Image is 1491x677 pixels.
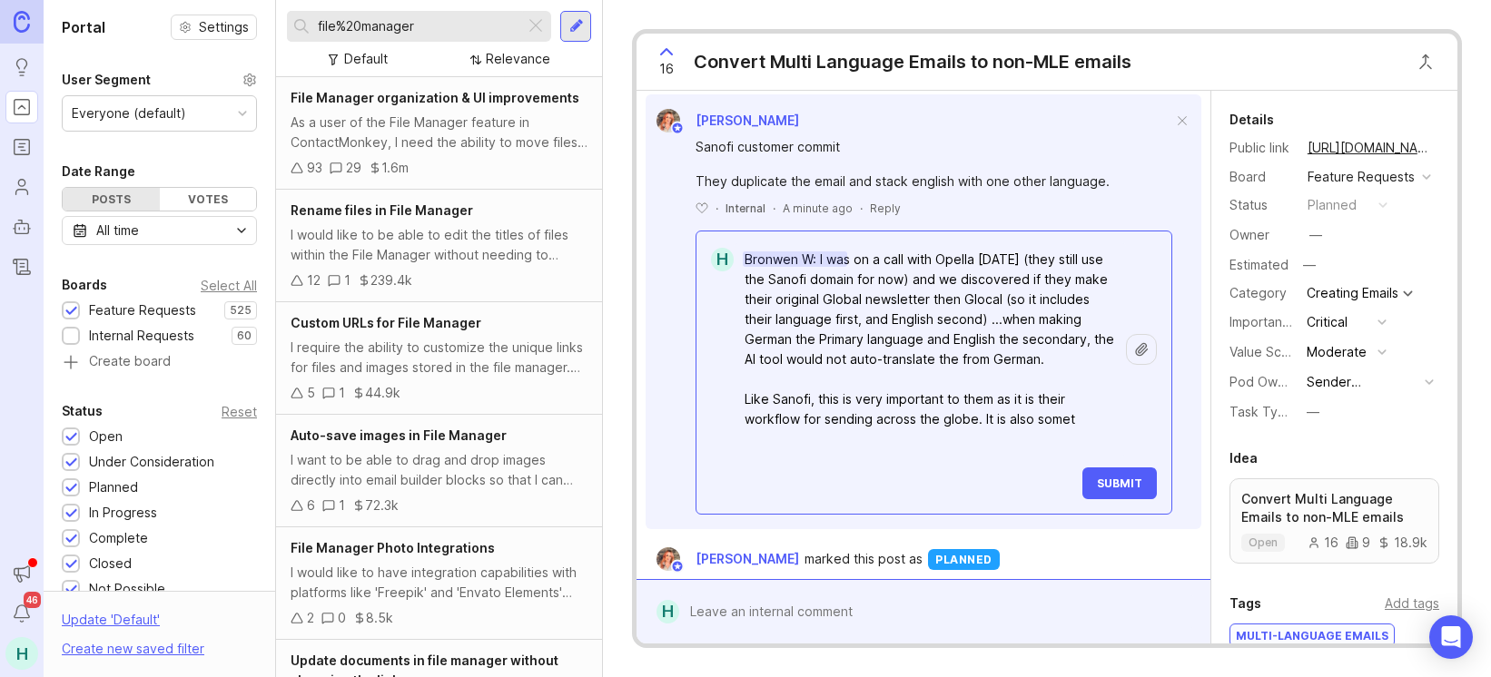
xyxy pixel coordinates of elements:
a: Bronwen W[PERSON_NAME] [646,547,805,571]
div: 93 [307,158,322,178]
div: 8.5k [366,608,393,628]
span: File Manager organization & UI improvements [291,90,579,105]
div: planned [928,549,1000,570]
div: Public link [1229,138,1293,158]
span: Submit [1097,476,1142,490]
div: All time [96,221,139,240]
div: H [657,600,679,623]
div: Date Range [62,161,135,182]
div: planned [1308,195,1357,215]
span: Rename files in File Manager [291,202,473,218]
div: Everyone (default) [72,103,186,123]
div: Feature Requests [1308,167,1415,187]
button: Submit [1082,467,1157,499]
a: Bronwen W[PERSON_NAME] [646,109,799,132]
a: Portal [5,91,38,123]
div: I would like to be able to edit the titles of files within the File Manager without needing to de... [291,225,588,265]
div: Open Intercom Messenger [1429,615,1473,659]
div: — [1298,253,1321,277]
div: Critical [1307,312,1348,332]
span: Settings [199,18,249,36]
div: Select All [201,280,257,290]
button: Notifications [5,597,38,630]
div: Reset [222,407,257,417]
a: Create board [62,355,257,371]
span: File Manager Photo Integrations [291,540,495,555]
div: In Progress [89,503,157,523]
div: Add tags [1385,594,1439,613]
div: They duplicate the email and stack english with one other language. [696,172,1172,191]
div: Owner [1229,225,1293,245]
img: member badge [671,122,685,135]
div: Estimated [1229,259,1289,271]
a: File Manager organization & UI improvementsAs a user of the File Manager feature in ContactMonkey... [276,77,602,190]
div: User Segment [62,69,151,91]
div: Internal Requests [89,326,194,346]
div: Reply [870,201,901,216]
div: 0 [338,608,346,628]
a: Changelog [5,250,38,283]
div: 6 [307,495,315,515]
input: Search... [318,16,518,36]
span: marked this post as [805,549,923,569]
div: — [1307,402,1319,422]
div: H [711,248,734,271]
label: Task Type [1229,404,1294,419]
div: Details [1229,109,1274,131]
div: Multi-language emails [1230,624,1394,646]
span: 46 [24,592,41,608]
span: 16 [659,59,674,79]
a: Roadmaps [5,131,38,163]
p: open [1249,535,1278,550]
img: Canny Home [14,11,30,32]
a: Autopilot [5,211,38,243]
div: 5 [307,383,315,403]
div: 1 [339,383,345,403]
span: [PERSON_NAME] [696,549,799,569]
div: 239.4k [370,270,412,290]
div: 9 [1346,536,1370,549]
div: Update ' Default ' [62,610,160,639]
div: Open [89,427,123,446]
div: · [716,201,718,216]
div: H [5,637,38,670]
div: Status [1229,195,1293,215]
a: Custom URLs for File ManagerI require the ability to customize the unique links for files and ima... [276,302,602,415]
div: As a user of the File Manager feature in ContactMonkey, I need the ability to move files into fol... [291,113,588,152]
img: Bronwen W [651,109,686,132]
img: Bronwen W [651,547,686,571]
button: Close button [1407,44,1444,80]
div: 1.6m [381,158,409,178]
a: [URL][DOMAIN_NAME] [1302,136,1439,160]
svg: toggle icon [227,223,256,238]
div: I want to be able to drag and drop images directly into email builder blocks so that I can save t... [291,450,588,490]
div: 72.3k [365,495,399,515]
p: 525 [230,303,252,318]
button: Announcements [5,557,38,590]
h1: Portal [62,16,105,38]
div: I would like to have integration capabilities with platforms like 'Freepik' and 'Envato Elements'... [291,563,588,603]
div: Convert Multi Language Emails to non-MLE emails [694,49,1131,74]
div: 1 [344,270,351,290]
a: Settings [171,15,257,40]
div: Posts [63,188,160,211]
div: Category [1229,283,1293,303]
div: Closed [89,554,132,574]
div: 2 [307,608,314,628]
div: 18.9k [1377,536,1427,549]
div: Status [62,400,103,422]
textarea: Bronwen W: I was on a call with Opella [DATE] (they still use the Sanofi domain for now) and we d... [734,242,1126,456]
div: · [773,201,775,216]
div: 44.9k [365,383,400,403]
span: [PERSON_NAME] [696,113,799,128]
div: Tags [1229,593,1261,614]
label: Pod Ownership [1229,374,1322,389]
label: Importance [1229,314,1298,329]
span: A minute ago [783,201,853,216]
div: Sender Experience [1307,372,1417,392]
div: Default [344,49,388,69]
a: Users [5,171,38,203]
div: Feature Requests [89,300,196,320]
div: Boards [62,274,107,296]
div: Votes [160,188,257,211]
